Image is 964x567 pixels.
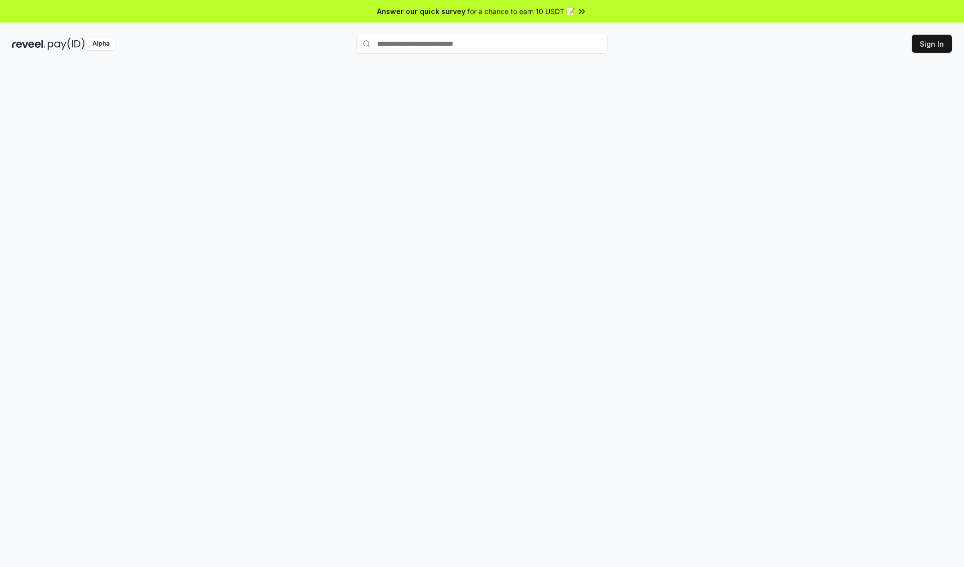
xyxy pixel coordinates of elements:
img: pay_id [48,38,85,50]
span: for a chance to earn 10 USDT 📝 [467,6,575,17]
img: reveel_dark [12,38,46,50]
div: Alpha [87,38,115,50]
button: Sign In [912,35,952,53]
span: Answer our quick survey [377,6,465,17]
